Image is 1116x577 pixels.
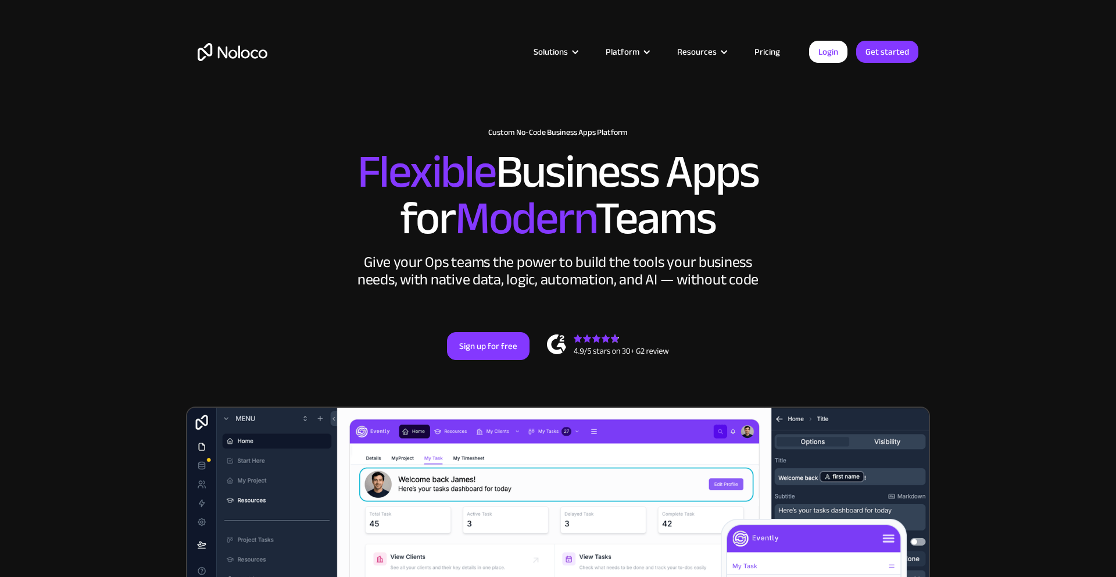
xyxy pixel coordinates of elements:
[447,332,530,360] a: Sign up for free
[591,44,663,59] div: Platform
[355,254,761,288] div: Give your Ops teams the power to build the tools your business needs, with native data, logic, au...
[198,128,918,137] h1: Custom No-Code Business Apps Platform
[740,44,795,59] a: Pricing
[809,41,847,63] a: Login
[663,44,740,59] div: Resources
[357,129,496,215] span: Flexible
[519,44,591,59] div: Solutions
[198,149,918,242] h2: Business Apps for Teams
[534,44,568,59] div: Solutions
[606,44,639,59] div: Platform
[677,44,717,59] div: Resources
[198,43,267,61] a: home
[856,41,918,63] a: Get started
[455,175,595,262] span: Modern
